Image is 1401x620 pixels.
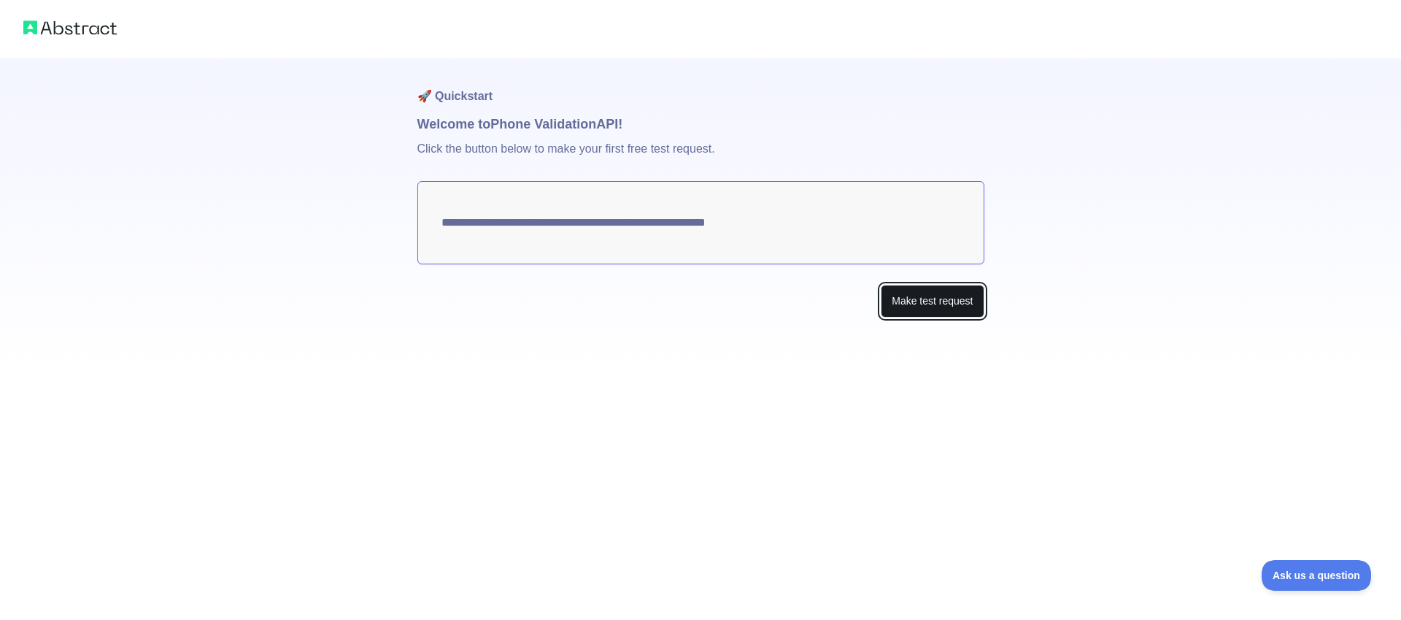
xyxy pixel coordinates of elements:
[417,58,984,114] h1: 🚀 Quickstart
[881,285,984,318] button: Make test request
[23,18,117,38] img: Abstract logo
[417,134,984,181] p: Click the button below to make your first free test request.
[417,114,984,134] h1: Welcome to Phone Validation API!
[1262,560,1372,591] iframe: Toggle Customer Support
